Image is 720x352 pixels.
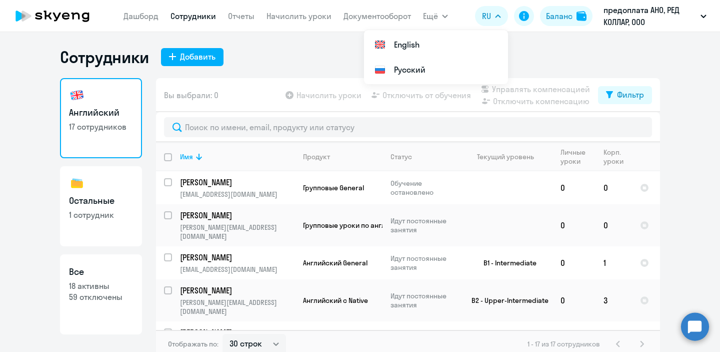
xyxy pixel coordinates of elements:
span: Отображать по: [168,339,218,348]
a: Остальные1 сотрудник [60,166,142,246]
h3: Остальные [69,194,133,207]
td: 0 [552,246,595,279]
a: Все18 активны59 отключены [60,254,142,334]
div: Корп. уроки [603,148,625,166]
p: [PERSON_NAME] [180,210,293,221]
td: 0 [595,204,632,246]
div: Текущий уровень [477,152,534,161]
a: Английский17 сотрудников [60,78,142,158]
ul: Ещё [364,30,508,84]
p: [PERSON_NAME][EMAIL_ADDRESS][DOMAIN_NAME] [180,298,294,316]
span: Групповые General [303,183,364,192]
td: 0 [595,171,632,204]
a: Отчеты [228,11,254,21]
a: Начислить уроки [266,11,331,21]
p: [PERSON_NAME] [180,285,293,296]
a: Документооборот [343,11,411,21]
button: Добавить [161,48,223,66]
span: Английский General [303,258,367,267]
td: B1 - Intermediate [459,246,552,279]
p: 1 сотрудник [69,209,133,220]
p: Идут постоянные занятия [390,329,459,347]
h1: Сотрудники [60,47,149,67]
span: Ещё [423,10,438,22]
a: [PERSON_NAME] [180,177,294,188]
td: 1 [595,246,632,279]
div: Баланс [546,10,572,22]
td: 0 [552,279,595,321]
div: Продукт [303,152,382,161]
span: Групповые уроки по английскому языку для взрослых [303,221,483,230]
img: english [69,87,85,103]
p: 17 сотрудников [69,121,133,132]
button: Ещё [423,6,448,26]
a: [PERSON_NAME] [180,210,294,221]
p: 18 активны [69,280,133,291]
img: English [374,39,386,51]
h3: Все [69,265,133,278]
p: 59 отключены [69,291,133,302]
button: Балансbalance [540,6,592,26]
button: RU [475,6,508,26]
button: предоплата АНО, РЕД КОЛЛАР, ООО [598,4,711,28]
div: Продукт [303,152,330,161]
img: balance [576,11,586,21]
a: [PERSON_NAME] [180,327,294,338]
div: Текущий уровень [467,152,552,161]
span: 1 - 17 из 17 сотрудников [527,339,600,348]
p: Идут постоянные занятия [390,254,459,272]
p: Обучение остановлено [390,179,459,197]
div: Личные уроки [560,148,595,166]
p: [PERSON_NAME] [180,327,293,338]
div: Имя [180,152,193,161]
div: Корп. уроки [603,148,631,166]
input: Поиск по имени, email, продукту или статусу [164,117,652,137]
p: Идут постоянные занятия [390,291,459,309]
span: RU [482,10,491,22]
span: Вы выбрали: 0 [164,89,218,101]
p: [EMAIL_ADDRESS][DOMAIN_NAME] [180,190,294,199]
td: 0 [552,204,595,246]
td: 0 [552,171,595,204]
img: Русский [374,64,386,76]
div: Фильтр [617,89,644,101]
a: Дашборд [123,11,158,21]
a: Сотрудники [170,11,216,21]
p: [PERSON_NAME] [180,252,293,263]
p: [PERSON_NAME][EMAIL_ADDRESS][DOMAIN_NAME] [180,223,294,241]
p: [PERSON_NAME] [180,177,293,188]
span: Английский с Native [303,296,368,305]
p: [EMAIL_ADDRESS][DOMAIN_NAME] [180,265,294,274]
a: [PERSON_NAME] [180,285,294,296]
div: Добавить [180,51,215,63]
button: Фильтр [598,86,652,104]
div: Статус [390,152,459,161]
p: Идут постоянные занятия [390,216,459,234]
td: B2 - Upper-Intermediate [459,279,552,321]
h3: Английский [69,106,133,119]
div: Личные уроки [560,148,588,166]
td: 3 [595,279,632,321]
div: Имя [180,152,294,161]
p: предоплата АНО, РЕД КОЛЛАР, ООО [603,4,696,28]
div: Статус [390,152,412,161]
img: others [69,175,85,191]
a: [PERSON_NAME] [180,252,294,263]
